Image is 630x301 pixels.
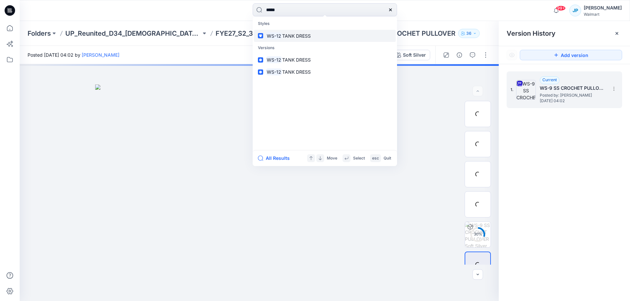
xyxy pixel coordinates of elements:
span: Current [542,77,557,82]
div: JP [569,5,581,16]
a: UP_Reunited_D34_[DEMOGRAPHIC_DATA] Sweaters [65,29,201,38]
a: [PERSON_NAME] [82,52,119,58]
button: Soft Silver [391,50,430,60]
p: Select [353,155,365,162]
a: Folders [28,29,51,38]
a: WS-12TANK DRESS [254,54,396,66]
p: Quit [384,155,391,162]
mark: WS-12 [266,32,282,40]
button: All Results [258,154,294,162]
button: Add version [520,50,622,60]
span: 1. [511,87,514,93]
h5: WS-9 SS CROCHET PULLOVER [540,84,605,92]
span: Posted by: Jackie Prekop [540,92,605,99]
div: [PERSON_NAME] [584,4,622,12]
div: Soft Silver [403,51,426,59]
div: Walmart [584,12,622,17]
button: Close [614,31,619,36]
span: TANK DRESS [282,57,311,63]
p: WS-9 SS CROCHET PULLOVER [358,29,455,38]
p: Move [327,155,337,162]
a: WS-12TANK DRESS [254,66,396,78]
img: WS-9 SS CROCHET PULLOVER Soft Silver [465,222,491,247]
button: 36 [458,29,480,38]
a: WS-12TANK DRESS [254,30,396,42]
p: Styles [254,18,396,30]
span: TANK DRESS [282,33,311,39]
div: 30 % [470,232,486,237]
p: esc [372,155,379,162]
button: Details [454,50,465,60]
a: FYE27_S2_34WMN_Sweaters_REUNITED [216,29,344,38]
span: [DATE] 04:02 [540,99,605,103]
span: Version History [507,29,556,37]
button: Show Hidden Versions [507,50,517,60]
mark: WS-12 [266,68,282,76]
span: TANK DRESS [282,69,311,75]
mark: WS-12 [266,56,282,64]
img: WS-9 SS CROCHET PULLOVER [516,80,536,100]
span: 99+ [556,6,566,11]
span: Posted [DATE] 04:02 by [28,51,119,58]
p: 36 [466,30,472,37]
p: Versions [254,42,396,54]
